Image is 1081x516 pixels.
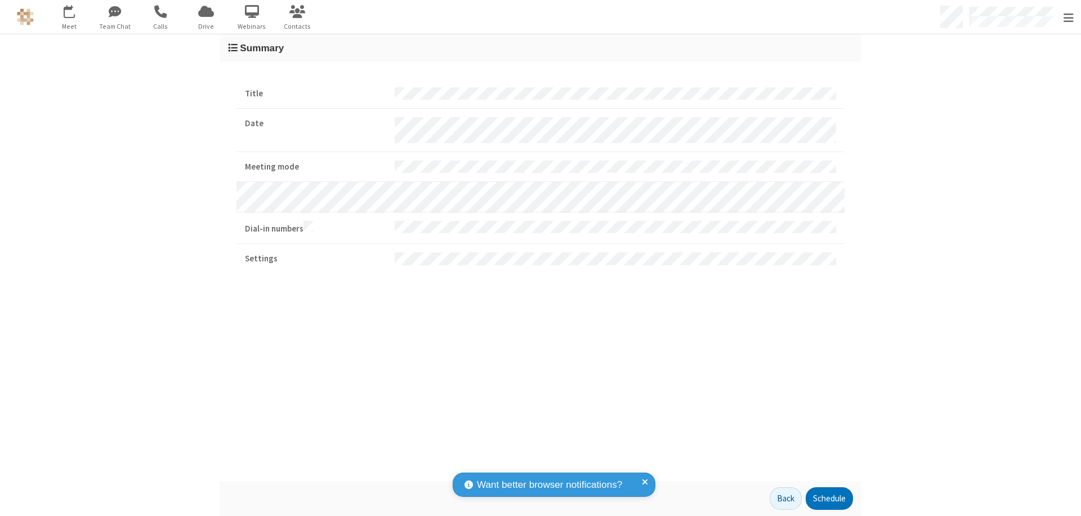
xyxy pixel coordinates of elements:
strong: Title [245,87,386,100]
span: Drive [185,21,227,32]
img: QA Selenium DO NOT DELETE OR CHANGE [17,8,34,25]
span: Webinars [231,21,273,32]
button: Schedule [806,487,853,510]
div: 4 [72,6,79,15]
span: Calls [140,21,182,32]
span: Contacts [276,21,319,32]
button: Back [770,487,802,510]
span: Meet [48,21,91,32]
span: Summary [240,42,284,54]
strong: Dial-in numbers [245,221,386,235]
span: Team Chat [94,21,136,32]
strong: Meeting mode [245,161,386,174]
strong: Date [245,117,386,130]
strong: Settings [245,252,386,265]
span: Want better browser notifications? [477,478,622,492]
